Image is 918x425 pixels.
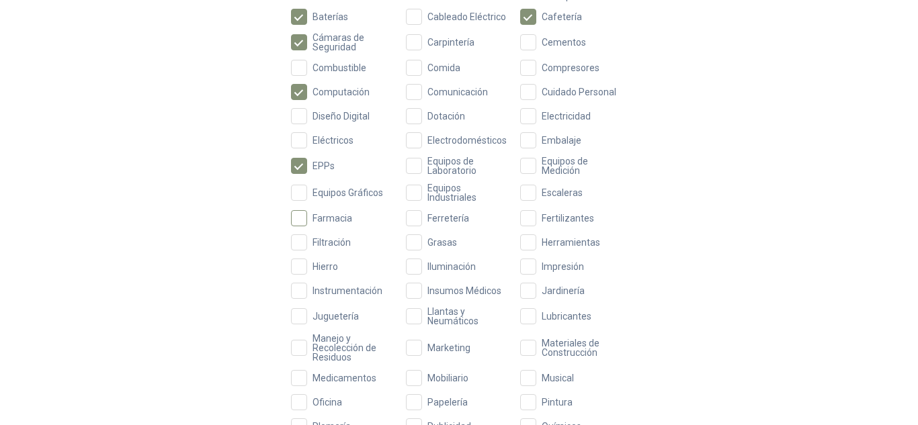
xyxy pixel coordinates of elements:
[422,183,513,202] span: Equipos Industriales
[422,214,474,223] span: Ferretería
[536,338,627,357] span: Materiales de Construcción
[422,262,481,271] span: Iluminación
[536,262,589,271] span: Impresión
[536,87,622,97] span: Cuidado Personal
[422,343,476,352] span: Marketing
[307,334,398,362] span: Manejo y Recolección de Residuos
[422,373,474,383] span: Mobiliario
[422,238,462,247] span: Grasas
[536,373,579,383] span: Musical
[307,111,375,121] span: Diseño Digital
[422,156,513,175] span: Equipos de Laboratorio
[307,161,340,171] span: EPPs
[422,397,473,407] span: Papelería
[307,136,359,145] span: Eléctricos
[307,312,364,321] span: Juguetería
[307,63,372,73] span: Combustible
[307,214,358,223] span: Farmacia
[422,12,511,21] span: Cableado Eléctrico
[422,286,507,295] span: Insumos Médicos
[422,111,470,121] span: Dotación
[422,38,480,47] span: Carpintería
[422,63,466,73] span: Comida
[307,188,388,197] span: Equipos Gráficos
[536,156,627,175] span: Equipos de Medición
[307,262,343,271] span: Hierro
[307,397,347,407] span: Oficina
[307,12,353,21] span: Baterías
[307,286,388,295] span: Instrumentación
[536,238,606,247] span: Herramientas
[536,136,587,145] span: Embalaje
[536,214,599,223] span: Fertilizantes
[536,111,596,121] span: Electricidad
[422,136,512,145] span: Electrodomésticos
[536,397,578,407] span: Pintura
[307,33,398,52] span: Cámaras de Seguridad
[307,238,356,247] span: Filtración
[536,12,587,21] span: Cafetería
[536,286,590,295] span: Jardinería
[422,307,513,326] span: Llantas y Neumáticos
[307,87,375,97] span: Computación
[536,188,588,197] span: Escaleras
[536,38,591,47] span: Cementos
[536,312,597,321] span: Lubricantes
[307,373,382,383] span: Medicamentos
[422,87,493,97] span: Comunicación
[536,63,605,73] span: Compresores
